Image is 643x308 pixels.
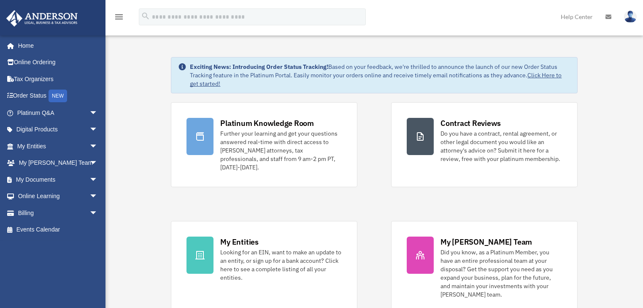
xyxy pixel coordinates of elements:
a: Click Here to get started! [190,71,562,87]
a: Order StatusNEW [6,87,111,105]
div: Platinum Knowledge Room [220,118,314,128]
span: arrow_drop_down [89,121,106,139]
span: arrow_drop_down [89,138,106,155]
span: arrow_drop_down [89,104,106,122]
img: User Pic [624,11,637,23]
span: arrow_drop_down [89,188,106,205]
div: Based on your feedback, we're thrilled to announce the launch of our new Order Status Tracking fe... [190,63,570,88]
div: Do you have a contract, rental agreement, or other legal document you would like an attorney's ad... [440,129,562,163]
a: My Entitiesarrow_drop_down [6,138,111,155]
div: Further your learning and get your questions answered real-time with direct access to [PERSON_NAM... [220,129,342,172]
a: Digital Productsarrow_drop_down [6,121,111,138]
div: Looking for an EIN, want to make an update to an entity, or sign up for a bank account? Click her... [220,248,342,282]
div: My Entities [220,237,258,247]
i: menu [114,12,124,22]
div: NEW [49,90,67,102]
a: Platinum Q&Aarrow_drop_down [6,104,111,121]
div: Contract Reviews [440,118,501,128]
div: Did you know, as a Platinum Member, you have an entire professional team at your disposal? Get th... [440,248,562,299]
strong: Exciting News: Introducing Order Status Tracking! [190,63,328,71]
a: Home [6,37,106,54]
a: Platinum Knowledge Room Further your learning and get your questions answered real-time with dire... [171,102,357,187]
a: Tax Organizers [6,71,111,87]
a: Online Ordering [6,54,111,71]
span: arrow_drop_down [89,155,106,172]
a: My Documentsarrow_drop_down [6,171,111,188]
a: menu [114,15,124,22]
a: Contract Reviews Do you have a contract, rental agreement, or other legal document you would like... [391,102,578,187]
div: My [PERSON_NAME] Team [440,237,532,247]
a: Billingarrow_drop_down [6,204,111,221]
a: My [PERSON_NAME] Teamarrow_drop_down [6,155,111,172]
span: arrow_drop_down [89,171,106,188]
img: Anderson Advisors Platinum Portal [4,10,80,27]
a: Events Calendar [6,221,111,238]
a: Online Learningarrow_drop_down [6,188,111,205]
span: arrow_drop_down [89,204,106,222]
i: search [141,11,150,21]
